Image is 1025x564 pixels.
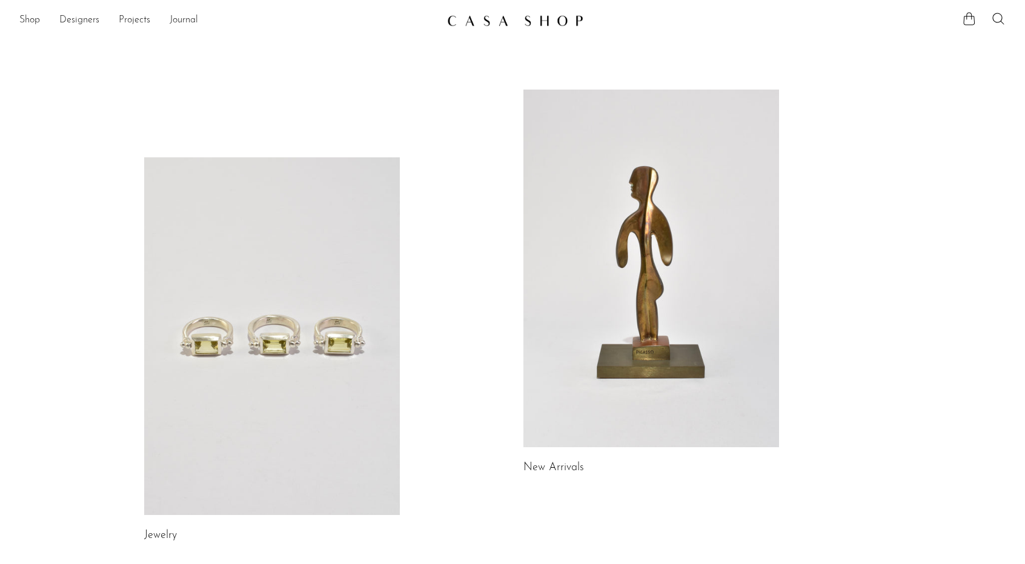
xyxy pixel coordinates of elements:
[170,13,198,28] a: Journal
[19,13,40,28] a: Shop
[144,530,177,541] a: Jewelry
[59,13,99,28] a: Designers
[19,10,437,31] nav: Desktop navigation
[19,10,437,31] ul: NEW HEADER MENU
[119,13,150,28] a: Projects
[523,462,584,473] a: New Arrivals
